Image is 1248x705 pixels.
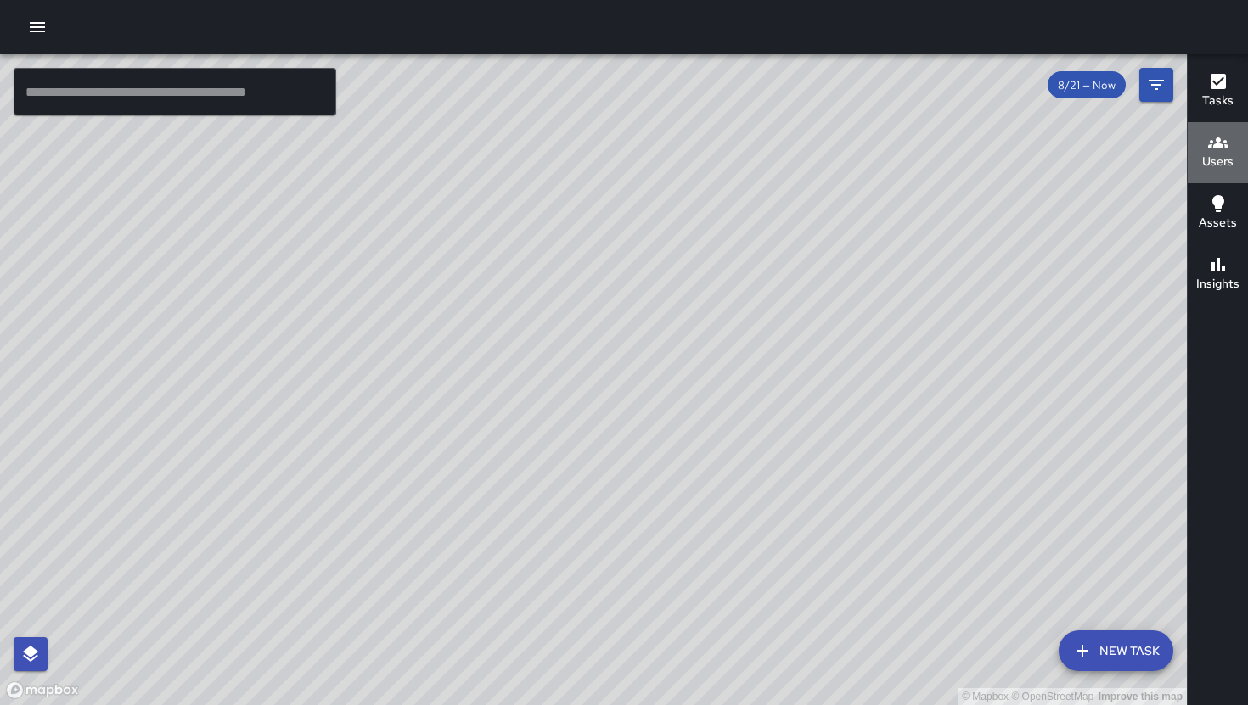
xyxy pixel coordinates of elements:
[1139,68,1173,102] button: Filters
[1188,61,1248,122] button: Tasks
[1202,153,1234,171] h6: Users
[1188,183,1248,244] button: Assets
[1188,122,1248,183] button: Users
[1199,214,1237,232] h6: Assets
[1048,78,1126,92] span: 8/21 — Now
[1059,630,1173,671] button: New Task
[1196,275,1240,294] h6: Insights
[1188,244,1248,305] button: Insights
[1202,92,1234,110] h6: Tasks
